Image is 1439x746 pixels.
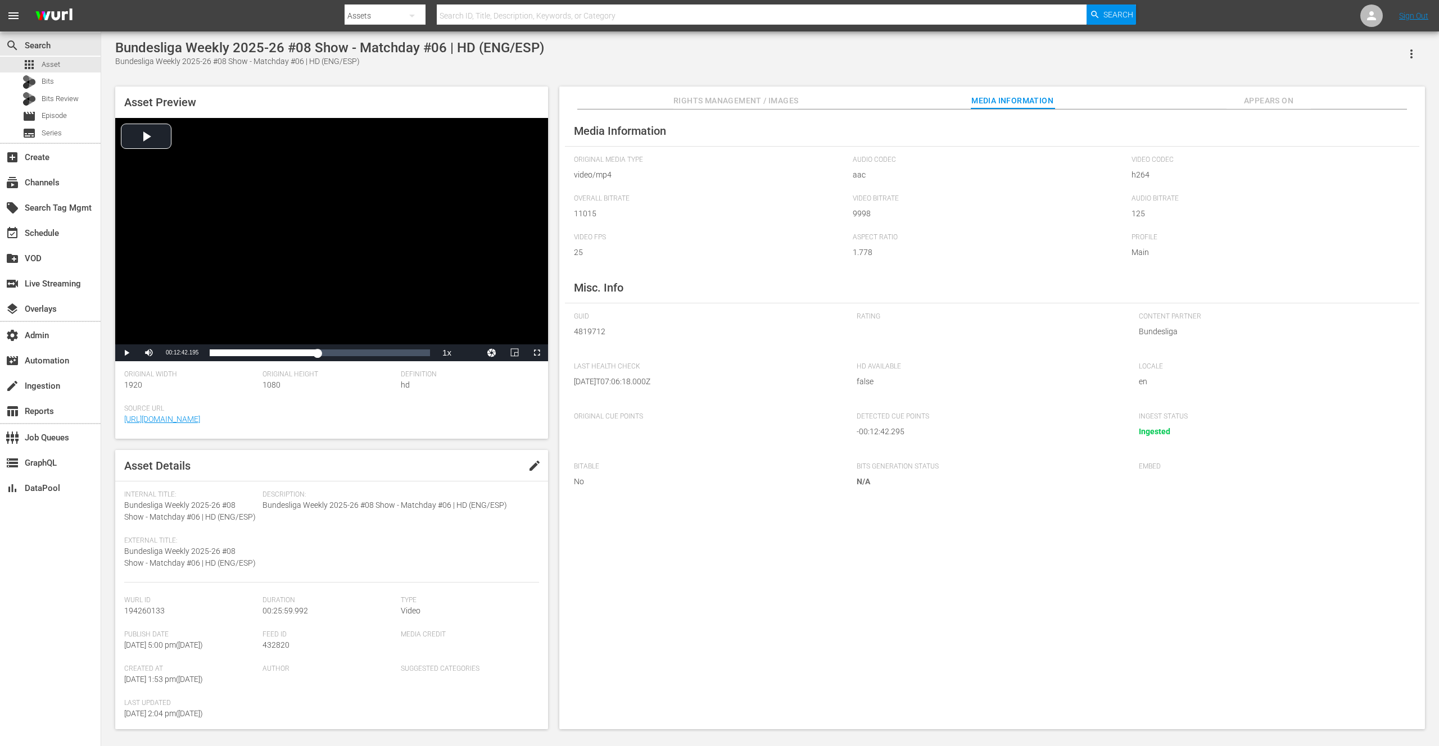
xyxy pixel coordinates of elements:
span: Audio Bitrate [1132,194,1405,203]
span: Embed [1139,462,1405,471]
span: Channels [6,176,19,189]
div: - 00:12:42.295 [857,426,1117,438]
span: Ingestion [6,379,19,393]
span: en [1139,376,1405,388]
span: Ingested [1139,427,1170,436]
span: No [574,476,840,488]
span: Bundesliga [1139,326,1405,338]
span: Bits Generation Status [857,462,1123,471]
span: Internal Title: [124,490,257,499]
span: [DATE]T07:06:18.000Z [574,376,840,388]
span: Locale [1139,362,1405,371]
span: 1080 [263,380,280,389]
button: Search [1087,4,1136,25]
span: Bits Review [42,93,79,104]
span: Asset [42,59,60,70]
span: Create [6,151,19,164]
span: Overlays [6,302,19,316]
div: Bits Review [22,92,36,106]
span: 432820 [263,640,289,649]
span: Automation [6,354,19,367]
span: Content Partner [1139,312,1405,321]
span: Video Codec [1132,156,1405,165]
span: Original Cue Points [574,412,840,421]
span: Misc. Info [574,281,623,294]
span: Search [6,39,19,52]
button: Playback Rate [436,344,458,361]
div: Bits [22,75,36,89]
span: 11015 [574,208,847,220]
span: 4819712 [574,326,840,338]
span: Bundesliga Weekly 2025-26 #08 Show - Matchday #06 | HD (ENG/ESP) [124,547,256,567]
span: edit [528,459,541,472]
div: Video Player [115,118,548,361]
span: Video FPS [574,233,847,242]
span: Schedule [6,226,19,240]
span: menu [7,9,20,22]
span: 1.778 [853,247,1126,258]
span: N/A [857,477,870,486]
span: Description: [263,490,533,499]
span: Last Updated [124,699,257,708]
span: VOD [6,252,19,265]
span: 9998 [853,208,1126,220]
span: [DATE] 2:04 pm ( [DATE] ) [124,709,203,718]
span: Search [1103,4,1133,25]
span: Source Url [124,404,533,413]
span: Feed ID [263,630,395,639]
div: Bundesliga Weekly 2025-26 #08 Show - Matchday #06 | HD (ENG/ESP) [115,40,544,56]
span: Bundesliga Weekly 2025-26 #08 Show - Matchday #06 | HD (ENG/ESP) [124,501,256,521]
span: GraphQL [6,456,19,470]
span: Last Health Check [574,362,840,371]
span: Publish Date [124,630,257,639]
div: Progress Bar [210,349,430,356]
span: Asset Preview [124,95,196,109]
a: Sign Out [1399,11,1428,20]
span: Bundesliga Weekly 2025-26 #08 Show - Matchday #06 | HD (ENG/ESP) [263,499,533,511]
button: Mute [138,344,160,361]
button: Play [115,344,138,361]
span: Media Information [574,124,666,138]
span: 125 [1132,208,1405,220]
span: Live Streaming [6,277,19,290]
span: DataPool [6,481,19,495]
span: Main [1132,247,1405,258]
span: 1920 [124,380,142,389]
span: Author [263,665,395,674]
span: Bits [42,76,54,87]
span: hd [401,380,410,389]
span: Video [401,606,420,615]
button: Fullscreen [526,344,548,361]
span: 00:12:42.195 [166,349,198,356]
span: Media Credit [401,630,533,639]
div: Bundesliga Weekly 2025-26 #08 Show - Matchday #06 | HD (ENG/ESP) [115,56,544,67]
span: [DATE] 5:00 pm ( [DATE] ) [124,640,203,649]
span: Original Height [263,370,395,379]
span: Original Media Type [574,156,847,165]
span: Type [401,596,533,605]
button: edit [521,452,548,479]
img: ans4CAIJ8jUAAAAAAAAAAAAAAAAAAAAAAAAgQb4GAAAAAAAAAAAAAAAAAAAAAAAAJMjXAAAAAAAAAAAAAAAAAAAAAAAAgAT5G... [27,3,81,29]
span: External Title: [124,536,257,545]
span: video/mp4 [574,169,847,181]
span: Overall Bitrate [574,194,847,203]
span: Asset [22,58,36,71]
span: Original Width [124,370,257,379]
span: Aspect Ratio [853,233,1126,242]
span: Suggested Categories [401,665,533,674]
span: aac [853,169,1126,181]
span: Created At [124,665,257,674]
button: Jump To Time [481,344,503,361]
span: Reports [6,404,19,418]
span: Job Queues [6,431,19,444]
span: Wurl Id [124,596,257,605]
span: Episode [42,110,67,121]
span: Episode [22,110,36,123]
span: false [857,376,1123,388]
span: Bitable [574,462,840,471]
span: 00:25:59.992 [263,606,308,615]
span: 25 [574,247,847,258]
span: Profile [1132,233,1405,242]
span: Duration [263,596,395,605]
span: h264 [1132,169,1405,181]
